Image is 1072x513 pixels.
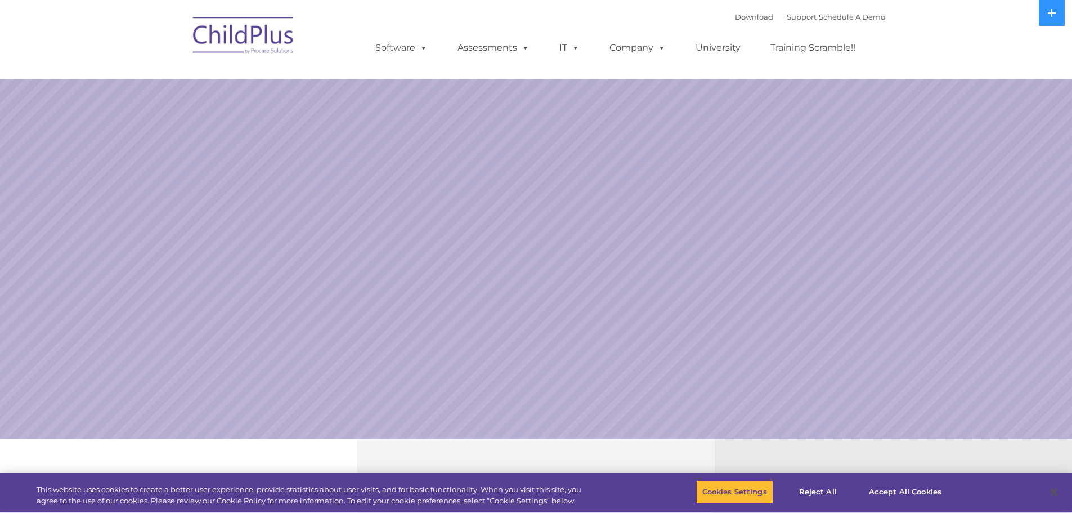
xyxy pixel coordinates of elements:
[819,12,885,21] a: Schedule A Demo
[548,37,591,59] a: IT
[696,480,773,504] button: Cookies Settings
[1042,480,1066,505] button: Close
[684,37,752,59] a: University
[863,480,948,504] button: Accept All Cookies
[37,484,590,506] div: This website uses cookies to create a better user experience, provide statistics about user visit...
[735,12,885,21] font: |
[364,37,439,59] a: Software
[446,37,541,59] a: Assessments
[598,37,677,59] a: Company
[783,480,853,504] button: Reject All
[759,37,867,59] a: Training Scramble!!
[787,12,817,21] a: Support
[735,12,773,21] a: Download
[187,9,300,65] img: ChildPlus by Procare Solutions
